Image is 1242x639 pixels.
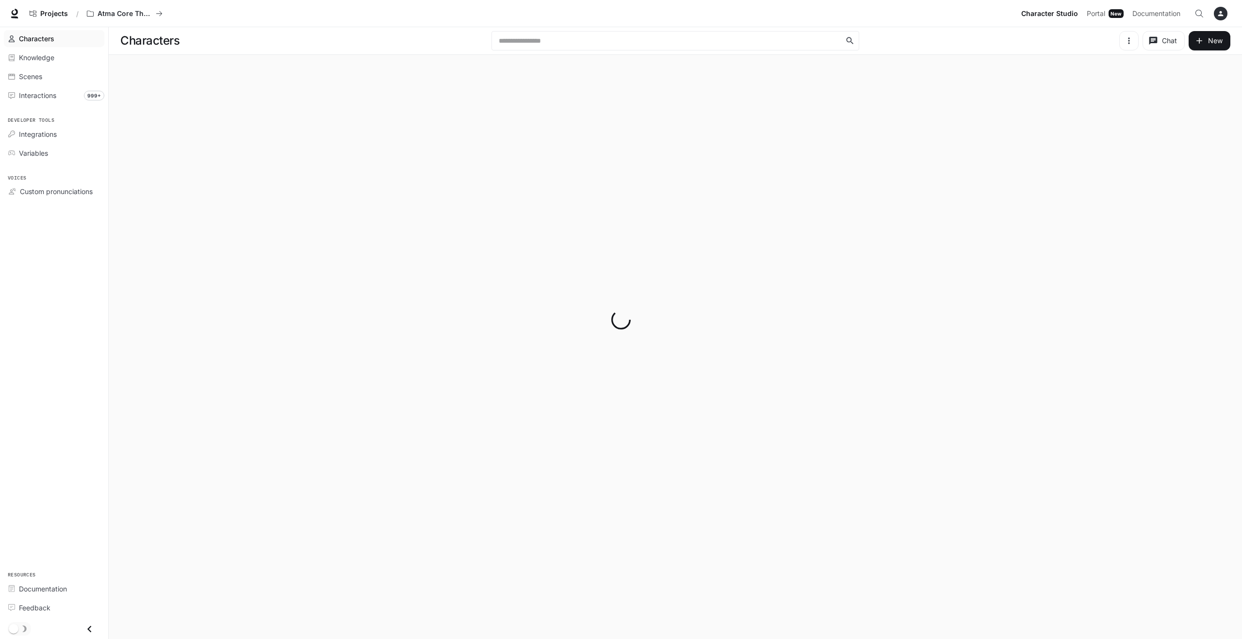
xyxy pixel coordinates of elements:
a: Interactions [4,87,104,104]
a: Custom pronunciations [4,183,104,200]
a: Feedback [4,599,104,616]
a: Integrations [4,126,104,143]
a: Scenes [4,68,104,85]
span: Portal [1087,8,1105,20]
p: Atma Core The Neural Network [98,10,152,18]
span: Interactions [19,90,56,100]
a: Character Studio [1017,4,1082,23]
span: Documentation [19,584,67,594]
a: Documentation [4,580,104,597]
a: Documentation [1128,4,1188,23]
a: Characters [4,30,104,47]
span: Projects [40,10,68,18]
button: Open Command Menu [1190,4,1209,23]
button: Close drawer [79,619,100,639]
span: Custom pronunciations [20,186,93,197]
button: All workspaces [82,4,167,23]
span: Knowledge [19,52,54,63]
span: Characters [19,33,54,44]
div: New [1109,9,1124,18]
span: Documentation [1132,8,1180,20]
span: Integrations [19,129,57,139]
a: Variables [4,145,104,162]
span: Scenes [19,71,42,82]
span: Character Studio [1021,8,1078,20]
span: Dark mode toggle [9,623,18,634]
span: Feedback [19,603,50,613]
a: PortalNew [1083,4,1128,23]
div: / [72,9,82,19]
span: 999+ [84,91,104,100]
a: Knowledge [4,49,104,66]
span: Variables [19,148,48,158]
a: Go to projects [25,4,72,23]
